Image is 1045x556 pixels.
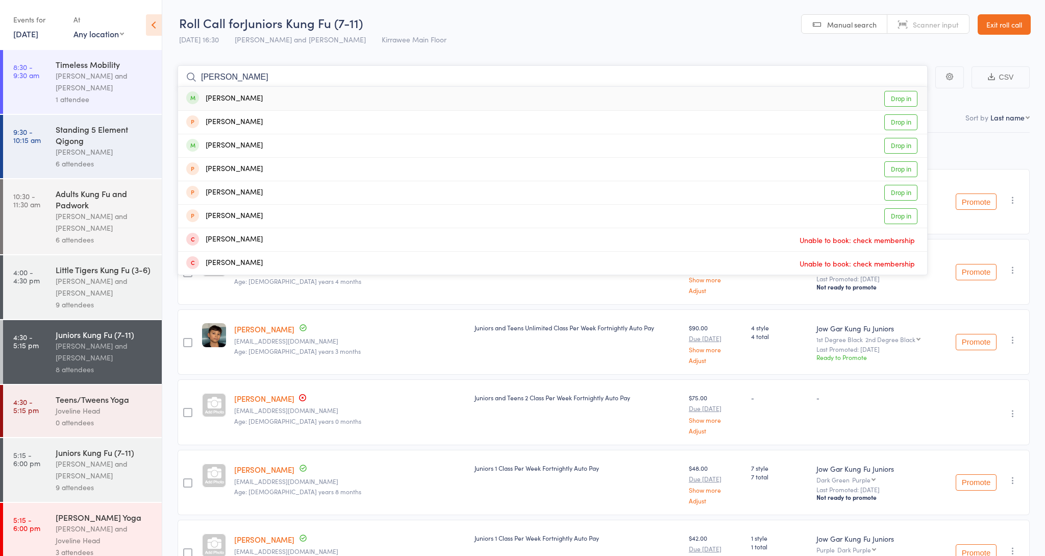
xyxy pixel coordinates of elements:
[956,194,997,210] button: Promote
[186,116,263,128] div: [PERSON_NAME]
[56,70,153,93] div: [PERSON_NAME] and [PERSON_NAME]
[56,394,153,405] div: Teens/Tweens Yoga
[56,329,153,340] div: Juniors Kung Fu (7-11)
[56,158,153,170] div: 6 attendees
[751,393,808,402] div: -
[816,353,936,361] div: Ready to Promote
[689,335,743,342] small: Due [DATE]
[689,323,743,364] div: $90.00
[13,268,40,284] time: 4:00 - 4:30 pm
[816,464,936,474] div: Jow Gar Kung Fu Juniors
[3,179,162,254] a: 10:30 -11:30 amAdults Kung Fu and Padwork[PERSON_NAME] and [PERSON_NAME]6 attendees
[56,512,153,523] div: [PERSON_NAME] Yoga
[3,320,162,384] a: 4:30 -5:15 pmJuniors Kung Fu (7-11)[PERSON_NAME] and [PERSON_NAME]8 attendees
[186,234,263,246] div: [PERSON_NAME]
[816,546,936,553] div: Purple
[178,65,928,89] input: Search by name
[234,417,361,425] span: Age: [DEMOGRAPHIC_DATA] years 0 months
[13,451,40,467] time: 5:15 - 6:00 pm
[816,486,936,493] small: Last Promoted: [DATE]
[56,340,153,364] div: [PERSON_NAME] and [PERSON_NAME]
[689,545,743,552] small: Due [DATE]
[56,59,153,70] div: Timeless Mobility
[827,19,877,30] span: Manual search
[234,464,294,475] a: [PERSON_NAME]
[797,256,917,271] span: Unable to book: check membership
[234,393,294,404] a: [PERSON_NAME]
[689,417,743,423] a: Show more
[884,138,917,154] a: Drop in
[816,346,936,353] small: Last Promoted: [DATE]
[956,264,997,280] button: Promote
[3,438,162,502] a: 5:15 -6:00 pmJuniors Kung Fu (7-11)[PERSON_NAME] and [PERSON_NAME]9 attendees
[816,323,936,333] div: Jow Gar Kung Fu Juniors
[816,476,936,483] div: Dark Green
[56,458,153,481] div: [PERSON_NAME] and [PERSON_NAME]
[234,277,361,285] span: Age: [DEMOGRAPHIC_DATA] years 4 months
[56,481,153,493] div: 9 attendees
[56,146,153,158] div: [PERSON_NAME]
[689,487,743,493] a: Show more
[884,208,917,224] a: Drop in
[751,323,808,332] span: 4 style
[956,334,997,350] button: Promote
[13,333,39,349] time: 4:30 - 5:15 pm
[56,93,153,105] div: 1 attendee
[56,188,153,210] div: Adults Kung Fu and Padwork
[13,28,38,39] a: [DATE]
[913,19,959,30] span: Scanner input
[382,34,446,44] span: Kirrawee Main Floor
[186,257,263,269] div: [PERSON_NAME]
[689,475,743,482] small: Due [DATE]
[751,542,808,551] span: 1 total
[186,187,263,199] div: [PERSON_NAME]
[689,357,743,364] a: Adjust
[797,232,917,248] span: Unable to book: check membership
[56,364,153,375] div: 8 attendees
[202,323,226,347] img: image1751542561.png
[689,287,743,294] a: Adjust
[186,163,263,175] div: [PERSON_NAME]
[186,93,263,105] div: [PERSON_NAME]
[234,337,466,345] small: Dr.ccliu@gmail.com
[56,299,153,310] div: 9 attendees
[73,28,124,39] div: Any location
[884,161,917,177] a: Drop in
[56,523,153,546] div: [PERSON_NAME] and Joveline Head
[751,464,808,472] span: 7 style
[884,91,917,107] a: Drop in
[56,210,153,234] div: [PERSON_NAME] and [PERSON_NAME]
[13,516,40,532] time: 5:15 - 6:00 pm
[234,324,294,334] a: [PERSON_NAME]
[235,34,366,44] span: [PERSON_NAME] and [PERSON_NAME]
[689,276,743,283] a: Show more
[978,14,1031,35] a: Exit roll call
[234,347,361,355] span: Age: [DEMOGRAPHIC_DATA] years 3 months
[475,464,681,472] div: Juniors 1 Class Per Week Fortnightly Auto Pay
[475,323,681,332] div: Juniors and Teens Unlimited Class Per Week Fortnightly Auto Pay
[884,185,917,201] a: Drop in
[13,128,41,144] time: 9:30 - 10:15 am
[689,427,743,434] a: Adjust
[244,14,363,31] span: Juniors Kung Fu (7-11)
[234,487,361,496] span: Age: [DEMOGRAPHIC_DATA] years 8 months
[13,398,39,414] time: 4:30 - 5:15 pm
[816,283,936,291] div: Not ready to promote
[972,66,1030,88] button: CSV
[816,393,936,402] div: -
[3,115,162,178] a: 9:30 -10:15 amStanding 5 Element Qigong[PERSON_NAME]6 attendees
[186,210,263,222] div: [PERSON_NAME]
[689,393,743,433] div: $75.00
[186,140,263,152] div: [PERSON_NAME]
[751,534,808,542] span: 1 style
[234,407,466,414] small: annanayanajohns@gmail.com
[751,472,808,481] span: 7 total
[865,336,915,343] div: 2nd Degree Black
[56,124,153,146] div: Standing 5 Element Qigong
[475,534,681,542] div: Juniors 1 Class Per Week Fortnightly Auto Pay
[816,275,936,282] small: Last Promoted: [DATE]
[3,385,162,437] a: 4:30 -5:15 pmTeens/Tweens YogaJoveline Head0 attendees
[56,275,153,299] div: [PERSON_NAME] and [PERSON_NAME]
[56,234,153,246] div: 6 attendees
[179,34,219,44] span: [DATE] 16:30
